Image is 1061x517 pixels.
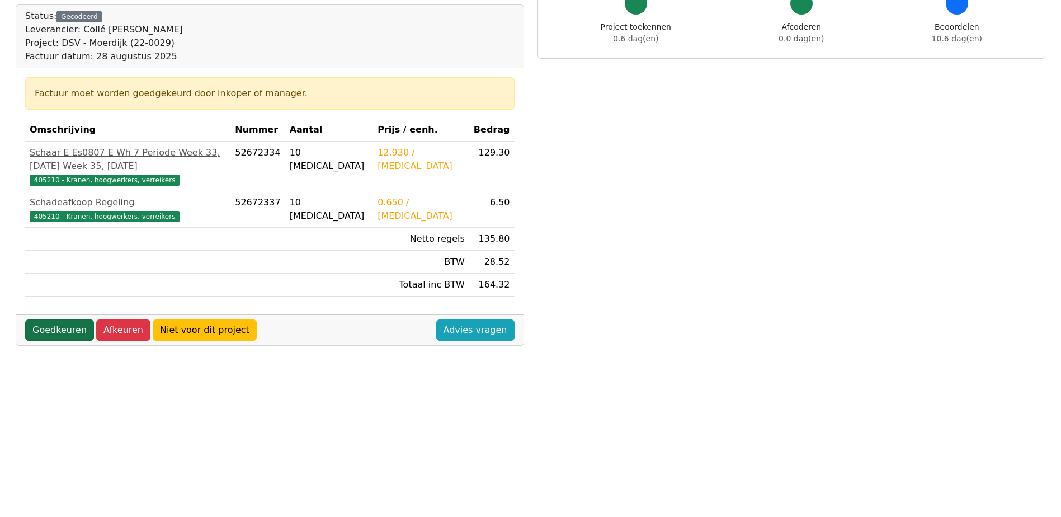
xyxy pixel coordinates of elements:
[30,196,226,209] div: Schadeafkoop Regeling
[230,142,285,191] td: 52672334
[290,196,369,223] div: 10 [MEDICAL_DATA]
[373,119,469,142] th: Prijs / eenh.
[30,196,226,223] a: Schadeafkoop Regeling405210 - Kranen, hoogwerkers, verreikers
[25,319,94,341] a: Goedkeuren
[30,146,226,186] a: Schaar E Es0807 E Wh 7 Periode Week 33, [DATE] Week 35, [DATE]405210 - Kranen, hoogwerkers, verre...
[469,191,515,228] td: 6.50
[469,274,515,297] td: 164.32
[373,228,469,251] td: Netto regels
[35,87,505,100] div: Factuur moet worden goedgekeurd door inkoper of manager.
[613,34,658,43] span: 0.6 dag(en)
[932,21,982,45] div: Beoordelen
[601,21,671,45] div: Project toekennen
[469,142,515,191] td: 129.30
[779,21,824,45] div: Afcoderen
[378,146,465,173] div: 12.930 / [MEDICAL_DATA]
[30,211,180,222] span: 405210 - Kranen, hoogwerkers, verreikers
[436,319,515,341] a: Advies vragen
[30,175,180,186] span: 405210 - Kranen, hoogwerkers, verreikers
[469,251,515,274] td: 28.52
[285,119,374,142] th: Aantal
[25,50,183,63] div: Factuur datum: 28 augustus 2025
[290,146,369,173] div: 10 [MEDICAL_DATA]
[96,319,150,341] a: Afkeuren
[25,10,183,63] div: Status:
[932,34,982,43] span: 10.6 dag(en)
[25,36,183,50] div: Project: DSV - Moerdijk (22-0029)
[373,251,469,274] td: BTW
[30,146,226,173] div: Schaar E Es0807 E Wh 7 Periode Week 33, [DATE] Week 35, [DATE]
[469,228,515,251] td: 135.80
[779,34,824,43] span: 0.0 dag(en)
[469,119,515,142] th: Bedrag
[56,11,102,22] div: Gecodeerd
[378,196,465,223] div: 0.650 / [MEDICAL_DATA]
[230,191,285,228] td: 52672337
[25,23,183,36] div: Leverancier: Collé [PERSON_NAME]
[230,119,285,142] th: Nummer
[25,119,230,142] th: Omschrijving
[153,319,257,341] a: Niet voor dit project
[373,274,469,297] td: Totaal inc BTW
